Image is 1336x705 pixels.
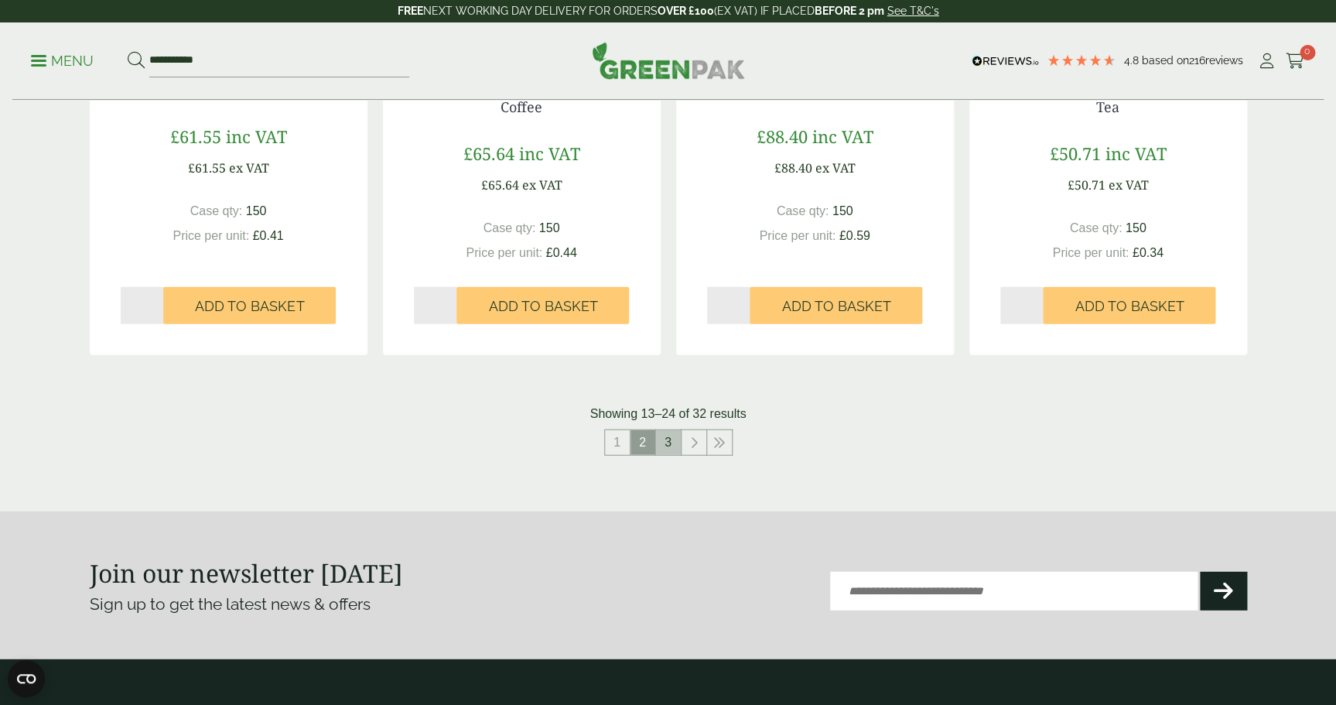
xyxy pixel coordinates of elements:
[815,159,856,176] span: ex VAT
[757,125,808,148] span: £88.40
[170,125,221,148] span: £61.55
[1105,142,1167,165] span: inc VAT
[750,287,922,324] button: Add to Basket
[488,298,597,315] span: Add to Basket
[658,5,714,17] strong: OVER £100
[90,592,610,617] p: Sign up to get the latest news & offers
[839,229,870,242] span: £0.59
[972,56,1039,67] img: REVIEWS.io
[774,159,812,176] span: £88.40
[1300,45,1315,60] span: 0
[466,246,542,259] span: Price per unit:
[1047,53,1116,67] div: 4.79 Stars
[887,5,939,17] a: See T&C's
[605,430,630,455] a: 1
[31,52,94,70] p: Menu
[777,204,829,217] span: Case qty:
[8,660,45,697] button: Open CMP widget
[1052,246,1129,259] span: Price per unit:
[1286,50,1305,73] a: 0
[226,125,287,148] span: inc VAT
[398,5,423,17] strong: FREE
[1286,53,1305,69] i: Cart
[1189,54,1205,67] span: 216
[481,176,519,193] span: £65.64
[1205,54,1243,67] span: reviews
[1043,287,1215,324] button: Add to Basket
[90,556,403,590] strong: Join our newsletter [DATE]
[229,159,269,176] span: ex VAT
[31,52,94,67] a: Menu
[519,142,580,165] span: inc VAT
[1070,221,1122,234] span: Case qty:
[1050,142,1101,165] span: £50.71
[1109,176,1149,193] span: ex VAT
[1068,176,1105,193] span: £50.71
[195,298,304,315] span: Add to Basket
[815,5,884,17] strong: BEFORE 2 pm
[1126,221,1146,234] span: 150
[188,159,226,176] span: £61.55
[253,229,284,242] span: £0.41
[163,287,336,324] button: Add to Basket
[812,125,873,148] span: inc VAT
[592,42,745,79] img: GreenPak Supplies
[522,176,562,193] span: ex VAT
[590,405,747,423] p: Showing 13–24 of 32 results
[781,298,890,315] span: Add to Basket
[1142,54,1189,67] span: Based on
[190,204,243,217] span: Case qty:
[630,430,655,455] span: 2
[483,221,536,234] span: Case qty:
[546,246,577,259] span: £0.44
[456,287,629,324] button: Add to Basket
[463,142,514,165] span: £65.64
[1124,54,1142,67] span: 4.8
[1257,53,1276,69] i: My Account
[1133,246,1163,259] span: £0.34
[246,204,267,217] span: 150
[759,229,835,242] span: Price per unit:
[1075,298,1184,315] span: Add to Basket
[539,221,560,234] span: 150
[173,229,249,242] span: Price per unit:
[832,204,853,217] span: 150
[656,430,681,455] a: 3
